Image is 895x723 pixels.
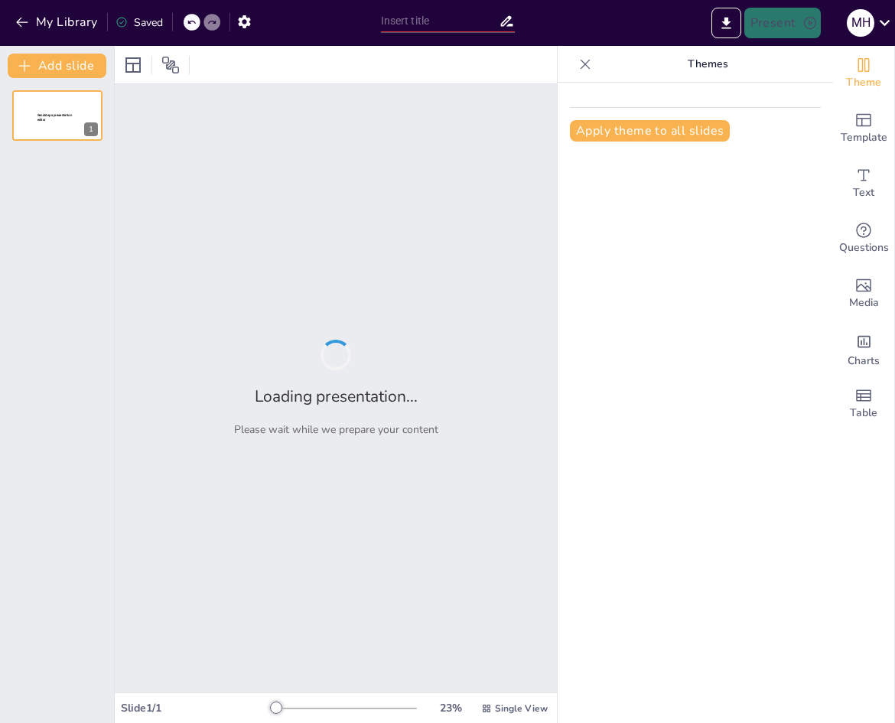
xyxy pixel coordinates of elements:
[597,46,818,83] p: Themes
[116,15,163,30] div: Saved
[84,122,98,136] div: 1
[850,405,877,422] span: Table
[839,239,889,256] span: Questions
[234,422,438,437] p: Please wait while we prepare your content
[161,56,180,74] span: Position
[846,74,881,91] span: Theme
[432,701,469,715] div: 23 %
[833,101,894,156] div: Add ready made slides
[833,266,894,321] div: Add images, graphics, shapes or video
[255,386,418,407] h2: Loading presentation...
[833,156,894,211] div: Add text boxes
[37,113,72,122] span: Sendsteps presentation editor
[744,8,821,38] button: Present
[849,295,879,311] span: Media
[833,376,894,432] div: Add a table
[833,321,894,376] div: Add charts and graphs
[11,10,104,34] button: My Library
[847,8,874,38] button: M H
[833,46,894,101] div: Change the overall theme
[121,701,270,715] div: Slide 1 / 1
[841,129,887,146] span: Template
[121,53,145,77] div: Layout
[381,10,499,32] input: Insert title
[12,90,103,141] div: 1
[848,353,880,370] span: Charts
[833,211,894,266] div: Get real-time input from your audience
[853,184,874,201] span: Text
[711,8,741,38] button: Export to PowerPoint
[495,702,548,715] span: Single View
[847,9,874,37] div: M H
[570,120,730,142] button: Apply theme to all slides
[8,54,106,78] button: Add slide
